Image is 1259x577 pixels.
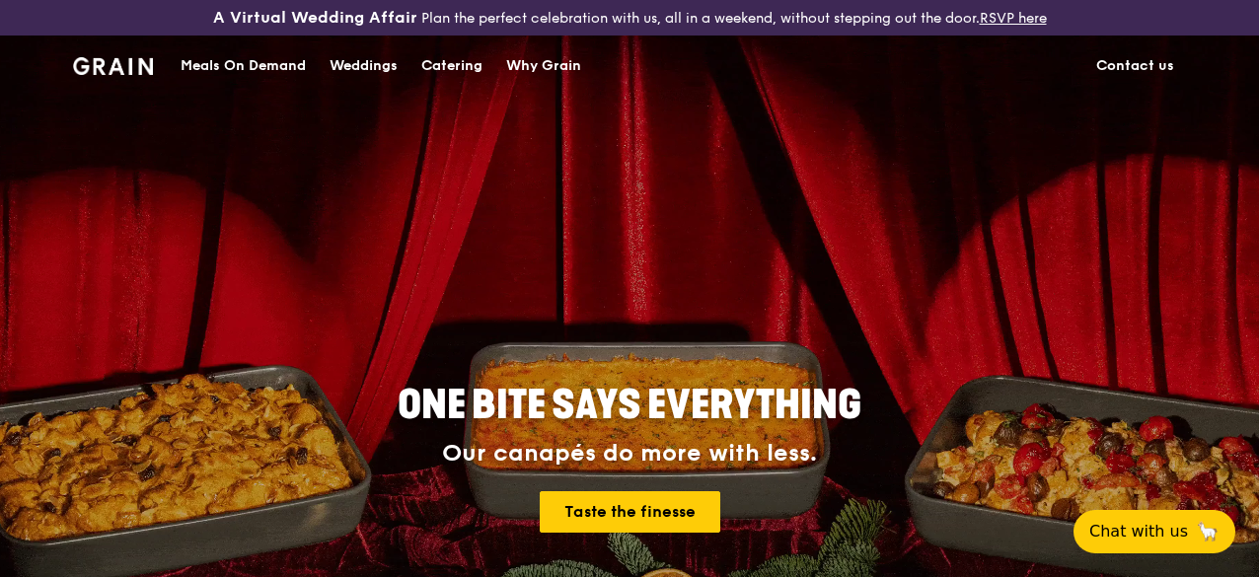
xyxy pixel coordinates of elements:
a: Weddings [318,36,409,96]
div: Why Grain [506,36,581,96]
div: Catering [421,36,482,96]
a: Taste the finesse [540,491,720,533]
span: Chat with us [1089,520,1188,543]
a: Catering [409,36,494,96]
div: Plan the perfect celebration with us, all in a weekend, without stepping out the door. [210,8,1050,28]
a: GrainGrain [73,35,153,94]
img: Grain [73,57,153,75]
div: Meals On Demand [181,36,306,96]
div: Our canapés do more with less. [274,440,985,468]
a: Why Grain [494,36,593,96]
h3: A Virtual Wedding Affair [213,8,417,28]
div: Weddings [330,36,398,96]
a: Contact us [1084,36,1186,96]
span: ONE BITE SAYS EVERYTHING [398,382,861,429]
button: Chat with us🦙 [1074,510,1235,553]
span: 🦙 [1196,520,1220,543]
a: RSVP here [980,10,1047,27]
